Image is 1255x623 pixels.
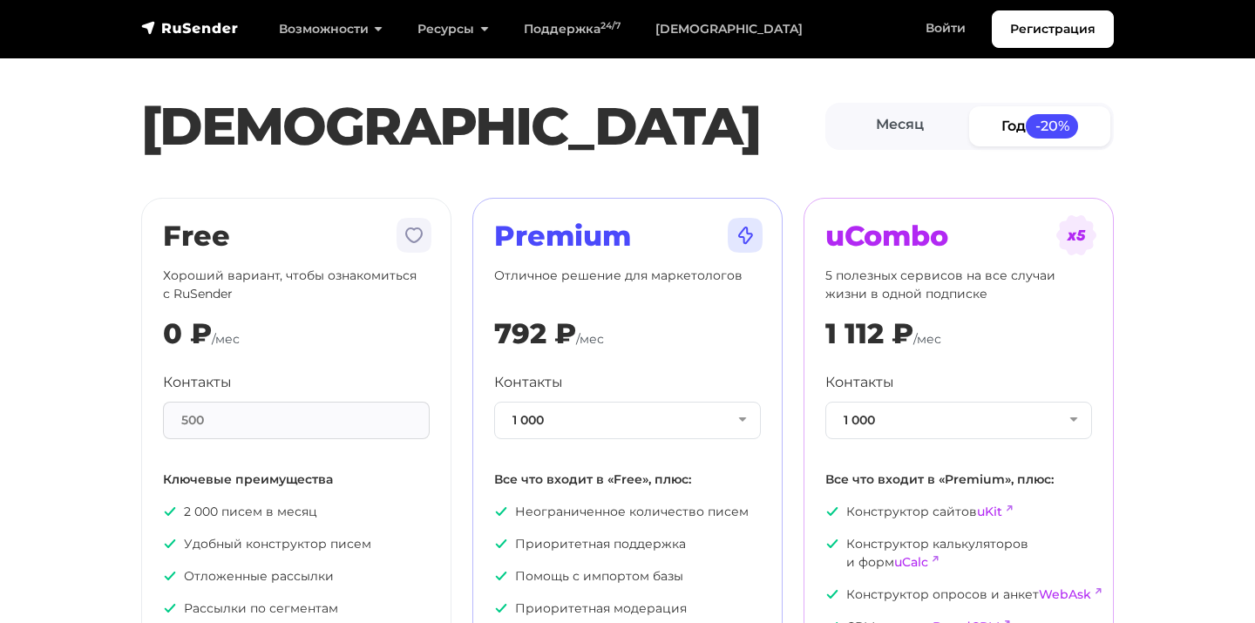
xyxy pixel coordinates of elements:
h2: uCombo [825,220,1092,253]
img: icon-ok.svg [494,537,508,551]
a: uKit [977,504,1002,519]
img: icon-ok.svg [163,504,177,518]
a: Месяц [829,106,970,146]
p: Отложенные рассылки [163,567,430,586]
img: icon-ok.svg [163,569,177,583]
button: 1 000 [825,402,1092,439]
img: icon-ok.svg [494,601,508,615]
img: RuSender [141,19,239,37]
img: icon-ok.svg [825,537,839,551]
a: WebAsk [1039,586,1091,602]
div: 1 112 ₽ [825,317,913,350]
h2: Free [163,220,430,253]
button: 1 000 [494,402,761,439]
a: Войти [908,10,983,46]
a: Год [969,106,1110,146]
p: Хороший вариант, чтобы ознакомиться с RuSender [163,267,430,303]
span: -20% [1026,114,1078,138]
div: 792 ₽ [494,317,576,350]
p: Конструктор сайтов [825,503,1092,521]
img: tarif-premium.svg [724,214,766,256]
h1: [DEMOGRAPHIC_DATA] [141,95,825,158]
p: Отличное решение для маркетологов [494,267,761,303]
a: Поддержка24/7 [506,11,638,47]
label: Контакты [494,372,563,393]
img: tarif-free.svg [393,214,435,256]
h2: Premium [494,220,761,253]
a: Возможности [261,11,400,47]
p: Конструктор калькуляторов и форм [825,535,1092,572]
p: Помощь с импортом базы [494,567,761,586]
img: icon-ok.svg [163,601,177,615]
label: Контакты [163,372,232,393]
p: Приоритетная модерация [494,599,761,618]
img: icon-ok.svg [494,569,508,583]
span: /мес [576,331,604,347]
span: /мес [913,331,941,347]
a: uCalc [894,554,928,570]
img: icon-ok.svg [825,587,839,601]
p: 5 полезных сервисов на все случаи жизни в одной подписке [825,267,1092,303]
img: icon-ok.svg [825,504,839,518]
sup: 24/7 [600,20,621,31]
label: Контакты [825,372,894,393]
a: [DEMOGRAPHIC_DATA] [638,11,820,47]
div: 0 ₽ [163,317,212,350]
img: tarif-ucombo.svg [1055,214,1097,256]
p: Все что входит в «Free», плюс: [494,471,761,489]
p: Приоритетная поддержка [494,535,761,553]
p: Ключевые преимущества [163,471,430,489]
p: Все что входит в «Premium», плюс: [825,471,1092,489]
span: /мес [212,331,240,347]
img: icon-ok.svg [494,504,508,518]
p: Рассылки по сегментам [163,599,430,618]
a: Ресурсы [400,11,505,47]
p: Конструктор опросов и анкет [825,586,1092,604]
img: icon-ok.svg [163,537,177,551]
p: Удобный конструктор писем [163,535,430,553]
p: Неограниченное количество писем [494,503,761,521]
a: Регистрация [992,10,1114,48]
p: 2 000 писем в месяц [163,503,430,521]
